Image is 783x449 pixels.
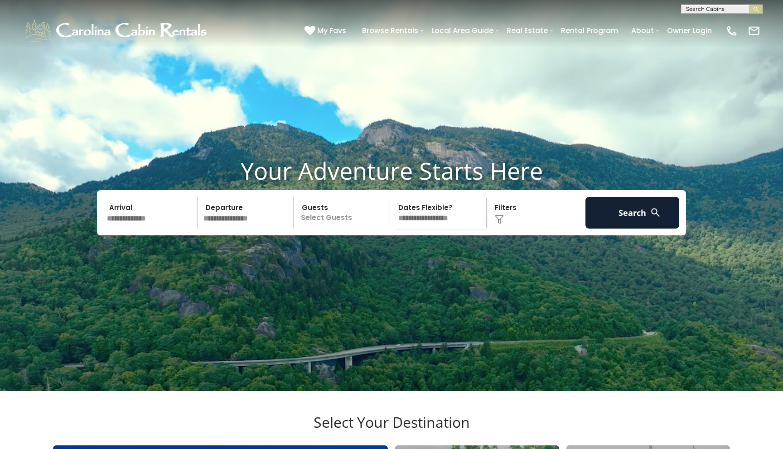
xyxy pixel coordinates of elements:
h1: Your Adventure Starts Here [7,157,776,185]
button: Search [585,197,679,229]
a: Local Area Guide [427,23,498,38]
a: Browse Rentals [358,23,423,38]
a: About [627,23,658,38]
h3: Select Your Destination [52,414,731,445]
a: Rental Program [556,23,623,38]
span: My Favs [317,25,346,36]
p: Select Guests [296,197,390,229]
a: My Favs [304,25,348,37]
img: search-regular-white.png [650,207,661,218]
img: White-1-1-2.png [23,17,211,44]
img: phone-regular-white.png [725,24,738,37]
a: Real Estate [502,23,552,38]
a: Owner Login [662,23,716,38]
img: filter--v1.png [495,215,504,224]
img: mail-regular-white.png [748,24,760,37]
